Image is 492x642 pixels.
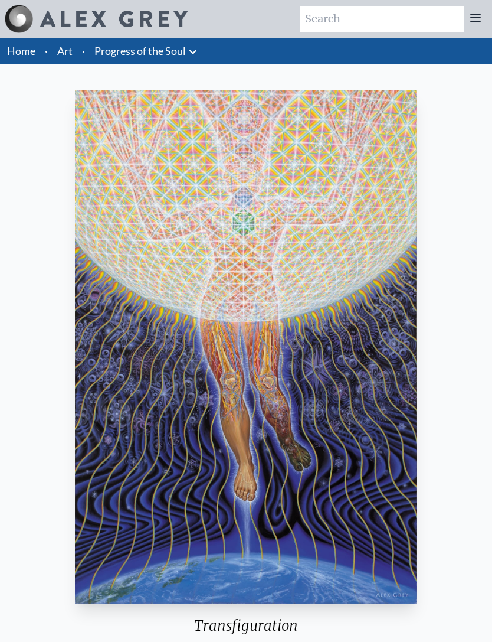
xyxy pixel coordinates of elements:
img: Transfiguration-1993-Alex-Grey-watermarked.jpg [75,90,417,604]
a: Art [57,43,73,59]
a: Home [7,44,35,57]
li: · [40,38,53,64]
input: Search [300,6,464,32]
li: · [77,38,90,64]
a: Progress of the Soul [94,43,186,59]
